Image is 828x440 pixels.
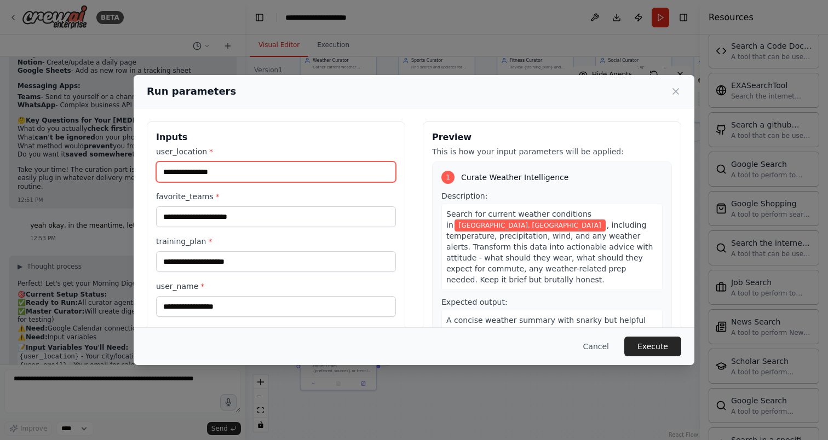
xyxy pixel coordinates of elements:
[441,298,508,306] span: Expected output:
[455,219,606,231] span: Variable: user_location
[461,172,568,183] span: Curate Weather Intelligence
[156,146,396,157] label: user_location
[432,131,672,144] h3: Preview
[156,131,396,144] h3: Inputs
[441,192,487,200] span: Description:
[432,146,672,157] p: This is how your input parameters will be applied:
[147,84,236,99] h2: Run parameters
[156,236,396,247] label: training_plan
[574,337,618,356] button: Cancel
[446,210,591,229] span: Search for current weather conditions in
[156,191,396,202] label: favorite_teams
[156,281,396,292] label: user_name
[446,221,653,284] span: , including temperature, precipitation, wind, and any weather alerts. Transform this data into ac...
[441,171,455,184] div: 1
[446,316,646,368] span: A concise weather summary with snarky but helpful advice: current conditions, what to wear, commu...
[156,326,396,337] label: preferred_sources
[624,337,681,356] button: Execute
